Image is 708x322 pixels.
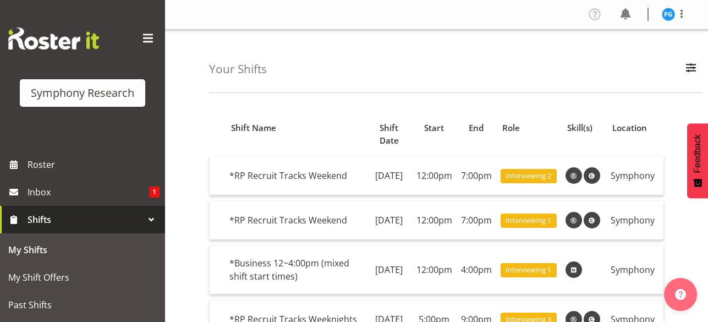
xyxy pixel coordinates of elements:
a: My Shift Offers [3,264,162,291]
a: My Shifts [3,236,162,264]
td: 7:00pm [457,201,496,240]
td: 4:00pm [457,245,496,294]
td: [DATE] [366,245,412,294]
td: *RP Recruit Tracks Weekend [225,201,366,240]
td: *Business 12~4:00pm (mixed shift start times) [225,245,366,294]
span: Skill(s) [567,122,592,134]
span: End [469,122,484,134]
span: Interviewing 1 [506,265,551,275]
span: Interviewing 2 [506,171,551,181]
span: Role [502,122,520,134]
td: 7:00pm [457,156,496,195]
span: Inbox [28,184,149,200]
td: Symphony [606,201,663,240]
td: Symphony [606,156,663,195]
div: Symphony Research [31,85,134,101]
td: Symphony [606,245,663,294]
span: My Shifts [8,242,157,258]
span: Start [424,122,444,134]
button: Feedback - Show survey [687,123,708,198]
td: 12:00pm [412,201,457,240]
td: [DATE] [366,201,412,240]
td: 12:00pm [412,156,457,195]
span: Shift Date [372,122,406,147]
td: *RP Recruit Tracks Weekend [225,156,366,195]
img: patricia-gilmour9541.jpg [662,8,675,21]
button: Filter Employees [679,57,702,81]
a: Past Shifts [3,291,162,319]
span: Roster [28,156,160,173]
h4: Your Shifts [209,63,267,75]
span: Interviewing 1 [506,215,551,226]
span: My Shift Offers [8,269,157,286]
img: Rosterit website logo [8,28,99,50]
td: [DATE] [366,156,412,195]
span: 1 [149,187,160,198]
span: Shift Name [231,122,276,134]
span: Shifts [28,211,143,228]
span: Feedback [693,134,702,173]
img: help-xxl-2.png [675,289,686,300]
td: 12:00pm [412,245,457,294]
span: Location [612,122,647,134]
span: Past Shifts [8,297,157,313]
